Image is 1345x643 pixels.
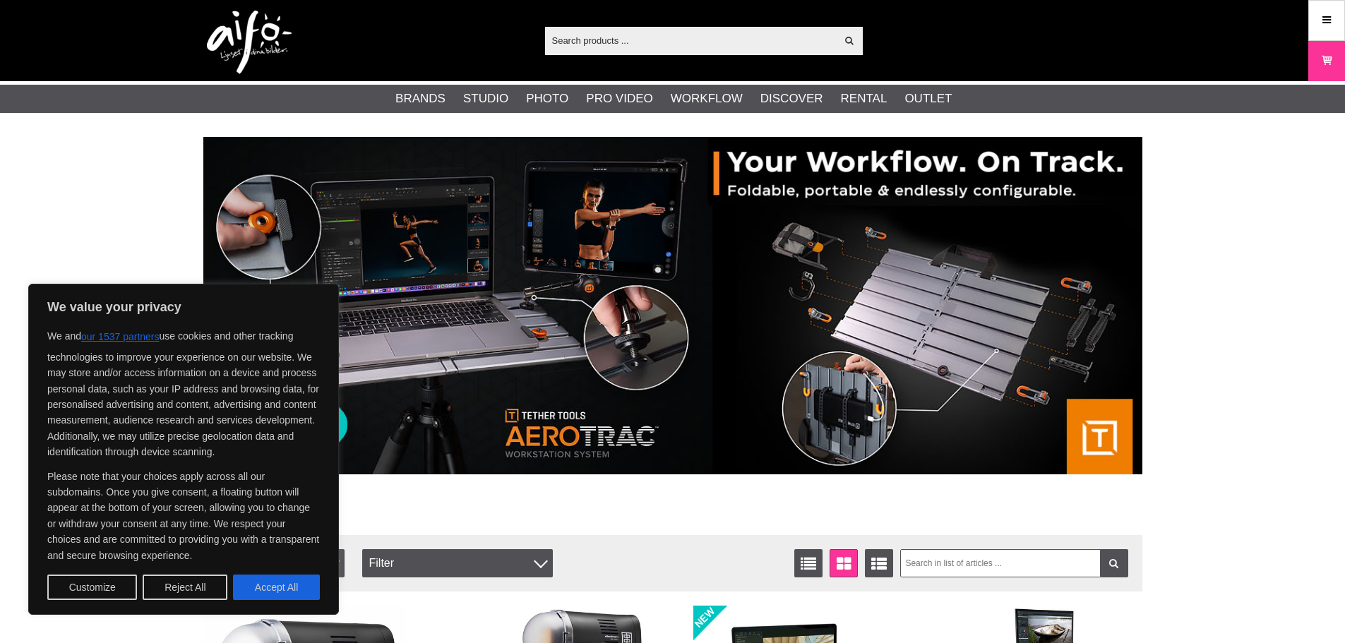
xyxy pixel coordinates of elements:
[463,90,508,108] a: Studio
[47,299,320,316] p: We value your privacy
[794,549,823,577] a: List
[362,549,553,577] div: Filter
[81,324,160,349] button: our 1537 partners
[47,324,320,460] p: We and use cookies and other tracking technologies to improve your experience on our website. We ...
[395,90,446,108] a: Brands
[760,90,823,108] a: Discover
[900,549,1128,577] input: Search in list of articles ...
[203,137,1142,474] img: Ad:007 banner-header-aerotrac-1390x500.jpg
[47,469,320,563] p: Please note that your choices apply across all our subdomains. Once you give consent, a floating ...
[671,90,743,108] a: Workflow
[207,11,292,74] img: logo.png
[586,90,652,108] a: Pro Video
[47,575,137,600] button: Customize
[865,549,893,577] a: Extended list
[526,90,568,108] a: Photo
[830,549,858,577] a: Window
[1100,549,1128,577] a: Filter
[841,90,887,108] a: Rental
[233,575,320,600] button: Accept All
[28,284,339,615] div: We value your privacy
[545,30,837,51] input: Search products ...
[143,575,227,600] button: Reject All
[904,90,952,108] a: Outlet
